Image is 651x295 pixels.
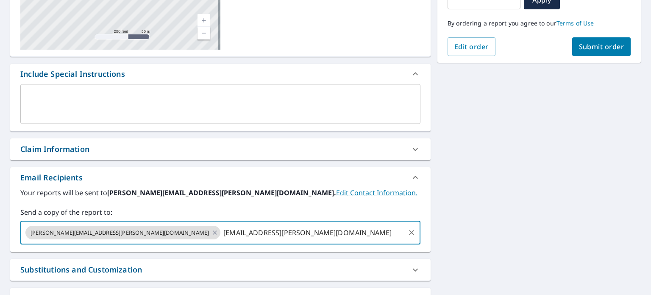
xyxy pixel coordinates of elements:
[198,27,210,39] a: Current Level 17, Zoom Out
[20,207,420,217] label: Send a copy of the report to:
[556,19,594,27] a: Terms of Use
[20,143,89,155] div: Claim Information
[336,188,417,197] a: EditContactInfo
[10,138,431,160] div: Claim Information
[406,227,417,239] button: Clear
[198,14,210,27] a: Current Level 17, Zoom In
[20,172,83,183] div: Email Recipients
[20,188,420,198] label: Your reports will be sent to
[10,64,431,84] div: Include Special Instructions
[25,229,214,237] span: [PERSON_NAME][EMAIL_ADDRESS][PERSON_NAME][DOMAIN_NAME]
[20,264,142,275] div: Substitutions and Customization
[579,42,624,51] span: Submit order
[10,167,431,188] div: Email Recipients
[448,37,495,56] button: Edit order
[454,42,489,51] span: Edit order
[107,188,336,197] b: [PERSON_NAME][EMAIL_ADDRESS][PERSON_NAME][DOMAIN_NAME].
[25,226,220,239] div: [PERSON_NAME][EMAIL_ADDRESS][PERSON_NAME][DOMAIN_NAME]
[572,37,631,56] button: Submit order
[10,259,431,281] div: Substitutions and Customization
[20,68,125,80] div: Include Special Instructions
[448,20,631,27] p: By ordering a report you agree to our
